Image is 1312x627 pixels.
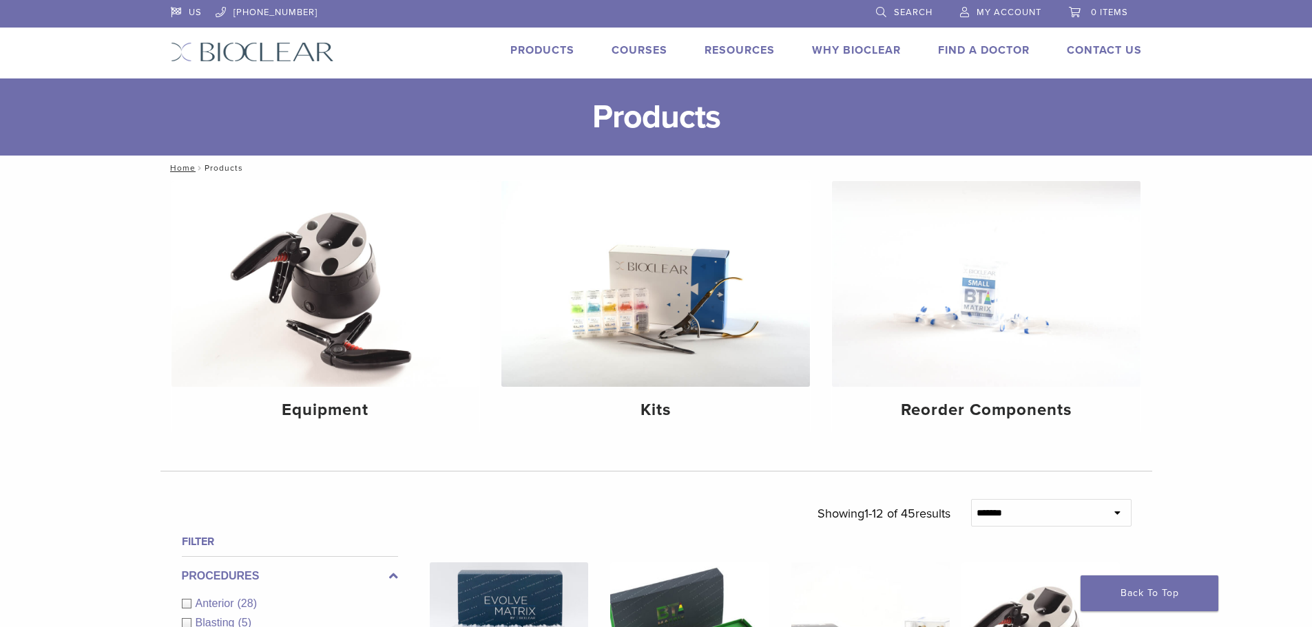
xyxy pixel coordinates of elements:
[843,398,1129,423] h4: Reorder Components
[812,43,901,57] a: Why Bioclear
[238,597,257,609] span: (28)
[196,164,205,171] span: /
[1081,575,1218,611] a: Back To Top
[501,181,810,387] img: Kits
[171,42,334,62] img: Bioclear
[171,181,480,432] a: Equipment
[818,499,950,528] p: Showing results
[1067,43,1142,57] a: Contact Us
[705,43,775,57] a: Resources
[612,43,667,57] a: Courses
[171,181,480,387] img: Equipment
[864,506,915,521] span: 1-12 of 45
[182,568,398,584] label: Procedures
[166,163,196,173] a: Home
[938,43,1030,57] a: Find A Doctor
[182,533,398,550] h4: Filter
[894,7,933,18] span: Search
[501,181,810,432] a: Kits
[832,181,1141,387] img: Reorder Components
[977,7,1041,18] span: My Account
[183,398,469,423] h4: Equipment
[832,181,1141,432] a: Reorder Components
[1091,7,1128,18] span: 0 items
[196,597,238,609] span: Anterior
[512,398,799,423] h4: Kits
[510,43,574,57] a: Products
[160,156,1152,180] nav: Products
